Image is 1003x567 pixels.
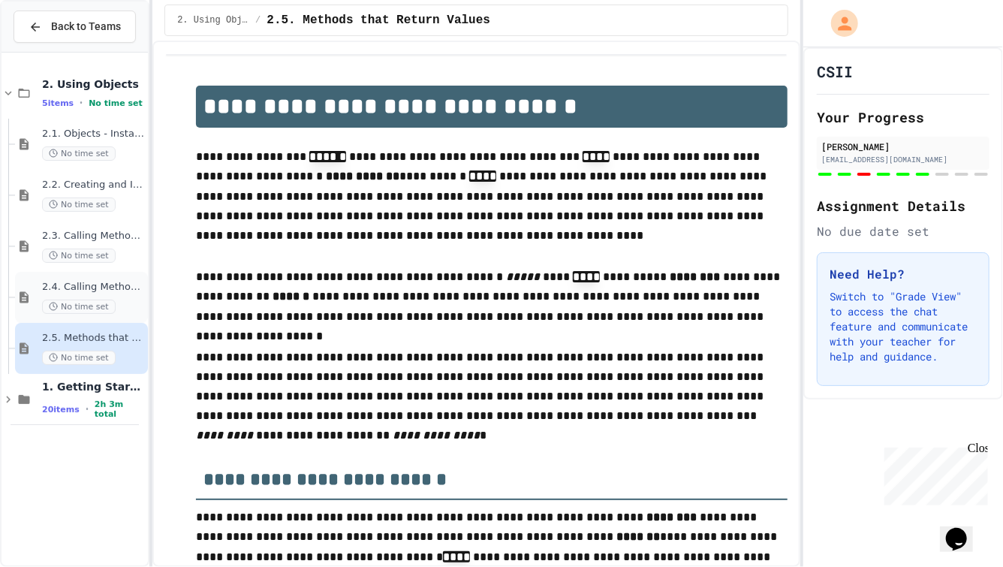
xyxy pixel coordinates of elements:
span: 2.5. Methods that Return Values [42,332,145,345]
span: 1. Getting Started and Primitive Types [42,380,145,394]
span: 2.5. Methods that Return Values [267,11,490,29]
span: No time set [42,249,116,263]
button: Back to Teams [14,11,136,43]
div: No due date set [817,222,989,240]
span: 2.3. Calling Methods Without Parameters [42,230,145,243]
div: [PERSON_NAME] [821,140,985,153]
span: 2. Using Objects [177,14,249,26]
span: 2h 3m total [95,400,145,419]
h2: Your Progress [817,107,989,128]
span: / [255,14,261,26]
span: 20 items [42,405,80,415]
iframe: chat widget [940,507,988,552]
p: Switch to "Grade View" to access the chat feature and communicate with your teacher for help and ... [830,289,977,364]
div: Chat with us now!Close [6,6,104,95]
h1: CSII [817,61,853,82]
span: • [86,403,89,415]
span: 2.4. Calling Methods With Parameters [42,281,145,294]
span: No time set [42,146,116,161]
span: 2. Using Objects [42,77,145,91]
iframe: chat widget [878,442,988,505]
h3: Need Help? [830,265,977,283]
span: 5 items [42,98,74,108]
div: [EMAIL_ADDRESS][DOMAIN_NAME] [821,154,985,165]
span: No time set [42,198,116,212]
span: Back to Teams [51,19,121,35]
div: My Account [815,6,862,41]
span: No time set [42,351,116,365]
span: No time set [42,300,116,314]
span: No time set [89,98,143,108]
h2: Assignment Details [817,195,989,216]
span: • [80,97,83,109]
span: 2.2. Creating and Initializing Objects: Constructors [42,179,145,192]
span: 2.1. Objects - Instances of Classes [42,128,145,140]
